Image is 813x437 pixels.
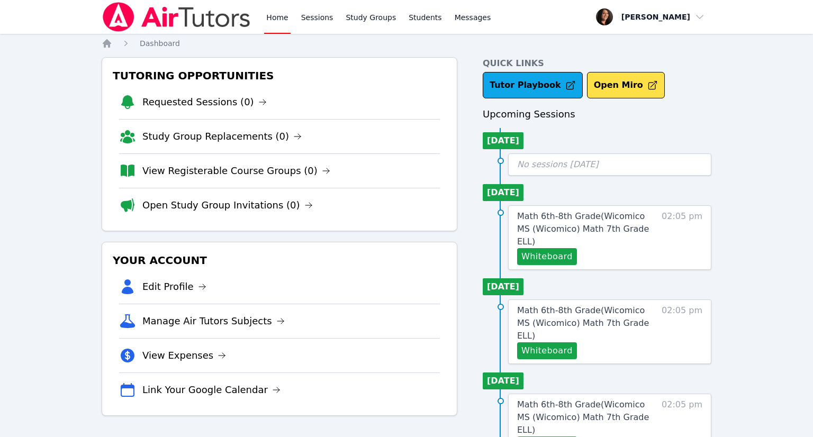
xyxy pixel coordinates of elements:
a: Link Your Google Calendar [142,383,281,397]
button: Open Miro [587,72,665,98]
a: Dashboard [140,38,180,49]
a: Math 6th-8th Grade(Wicomico MS (Wicomico) Math 7th Grade ELL) [517,304,656,342]
span: 02:05 pm [662,304,702,359]
button: Whiteboard [517,248,577,265]
a: Tutor Playbook [483,72,583,98]
h3: Upcoming Sessions [483,107,711,122]
a: Requested Sessions (0) [142,95,267,110]
a: Manage Air Tutors Subjects [142,314,285,329]
a: View Registerable Course Groups (0) [142,163,330,178]
li: [DATE] [483,372,523,389]
a: Math 6th-8th Grade(Wicomico MS (Wicomico) Math 7th Grade ELL) [517,398,656,436]
h3: Tutoring Opportunities [111,66,448,85]
span: Math 6th-8th Grade ( Wicomico MS (Wicomico) Math 7th Grade ELL ) [517,305,649,341]
nav: Breadcrumb [102,38,711,49]
span: No sessions [DATE] [517,159,599,169]
a: Edit Profile [142,279,206,294]
a: Math 6th-8th Grade(Wicomico MS (Wicomico) Math 7th Grade ELL) [517,210,656,248]
span: Dashboard [140,39,180,48]
li: [DATE] [483,278,523,295]
button: Whiteboard [517,342,577,359]
img: Air Tutors [102,2,251,32]
h4: Quick Links [483,57,711,70]
a: View Expenses [142,348,226,363]
a: Open Study Group Invitations (0) [142,198,313,213]
span: Messages [455,12,491,23]
h3: Your Account [111,251,448,270]
span: Math 6th-8th Grade ( Wicomico MS (Wicomico) Math 7th Grade ELL ) [517,211,649,247]
span: Math 6th-8th Grade ( Wicomico MS (Wicomico) Math 7th Grade ELL ) [517,399,649,435]
a: Study Group Replacements (0) [142,129,302,144]
li: [DATE] [483,132,523,149]
li: [DATE] [483,184,523,201]
span: 02:05 pm [662,210,702,265]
